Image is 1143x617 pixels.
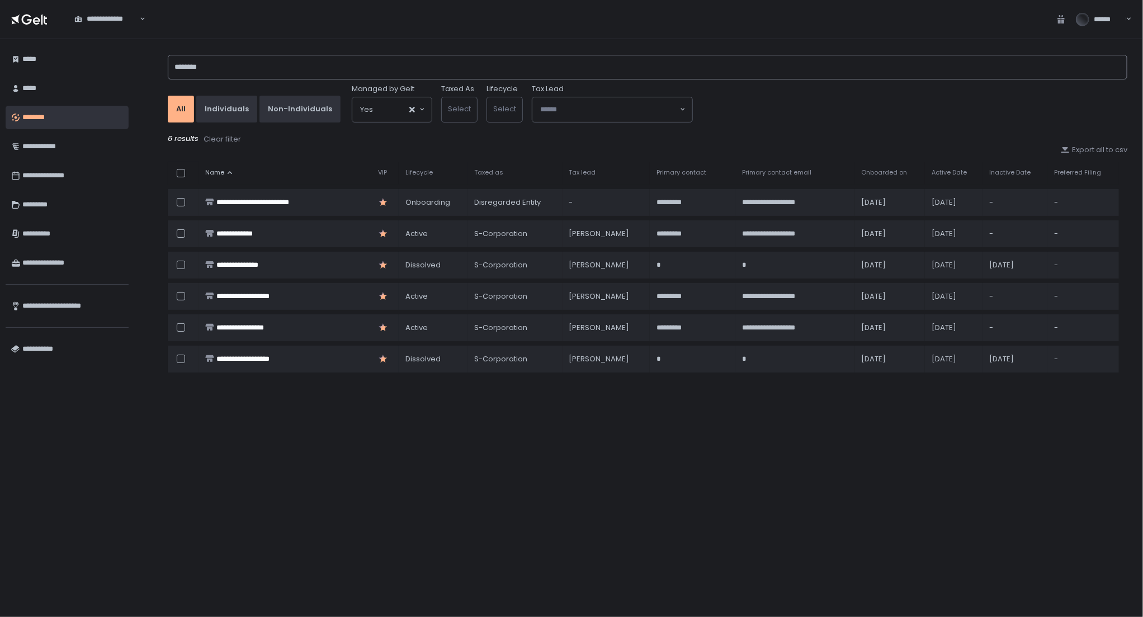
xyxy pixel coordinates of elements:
[474,323,555,333] div: S-Corporation
[569,197,643,208] div: -
[373,104,408,115] input: Search for option
[405,229,428,239] span: active
[474,291,555,302] div: S-Corporation
[932,291,976,302] div: [DATE]
[1054,168,1101,177] span: Preferred Filing
[1054,354,1112,364] div: -
[493,103,516,114] span: Select
[1054,260,1112,270] div: -
[441,84,474,94] label: Taxed As
[1054,229,1112,239] div: -
[862,197,918,208] div: [DATE]
[67,7,145,31] div: Search for option
[196,96,257,123] button: Individuals
[932,260,976,270] div: [DATE]
[176,104,186,114] div: All
[532,84,564,94] span: Tax Lead
[862,354,918,364] div: [DATE]
[487,84,518,94] label: Lifecycle
[352,97,432,122] div: Search for option
[405,260,441,270] span: dissolved
[1054,323,1112,333] div: -
[405,323,428,333] span: active
[569,354,643,364] div: [PERSON_NAME]
[932,323,976,333] div: [DATE]
[474,168,503,177] span: Taxed as
[932,229,976,239] div: [DATE]
[656,168,706,177] span: Primary contact
[203,134,242,145] button: Clear filter
[862,168,908,177] span: Onboarded on
[862,291,918,302] div: [DATE]
[474,197,555,208] div: Disregarded Entity
[474,229,555,239] div: S-Corporation
[405,168,433,177] span: Lifecycle
[409,107,415,112] button: Clear Selected
[405,197,450,208] span: onboarding
[932,197,976,208] div: [DATE]
[989,260,1041,270] div: [DATE]
[569,168,596,177] span: Tax lead
[989,229,1041,239] div: -
[378,168,387,177] span: VIP
[448,103,471,114] span: Select
[1061,145,1127,155] button: Export all to csv
[569,323,643,333] div: [PERSON_NAME]
[742,168,811,177] span: Primary contact email
[569,229,643,239] div: [PERSON_NAME]
[1054,197,1112,208] div: -
[532,97,692,122] div: Search for option
[405,291,428,302] span: active
[352,84,414,94] span: Managed by Gelt
[259,96,341,123] button: Non-Individuals
[205,104,249,114] div: Individuals
[989,291,1041,302] div: -
[168,96,194,123] button: All
[474,260,555,270] div: S-Corporation
[268,104,332,114] div: Non-Individuals
[932,354,976,364] div: [DATE]
[989,197,1041,208] div: -
[360,104,373,115] span: Yes
[474,354,555,364] div: S-Corporation
[989,323,1041,333] div: -
[138,13,139,25] input: Search for option
[569,291,643,302] div: [PERSON_NAME]
[569,260,643,270] div: [PERSON_NAME]
[862,260,918,270] div: [DATE]
[989,168,1031,177] span: Inactive Date
[862,323,918,333] div: [DATE]
[932,168,967,177] span: Active Date
[405,354,441,364] span: dissolved
[205,168,224,177] span: Name
[862,229,918,239] div: [DATE]
[989,354,1041,364] div: [DATE]
[204,134,241,144] div: Clear filter
[168,134,1127,145] div: 6 results
[1054,291,1112,302] div: -
[540,104,679,115] input: Search for option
